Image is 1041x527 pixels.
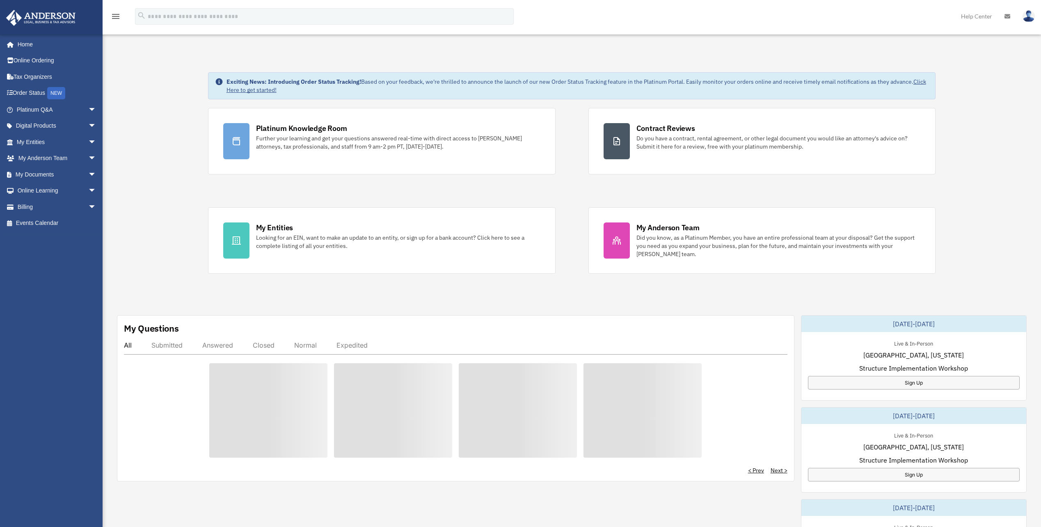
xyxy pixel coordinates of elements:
a: < Prev [748,466,764,474]
div: Expedited [336,341,368,349]
div: [DATE]-[DATE] [801,316,1026,332]
a: Sign Up [808,376,1020,390]
a: My Entitiesarrow_drop_down [6,134,109,150]
span: arrow_drop_down [88,134,105,151]
div: [DATE]-[DATE] [801,500,1026,516]
div: Platinum Knowledge Room [256,123,347,133]
a: Online Learningarrow_drop_down [6,183,109,199]
a: Contract Reviews Do you have a contract, rental agreement, or other legal document you would like... [588,108,936,174]
div: Contract Reviews [636,123,695,133]
div: Live & In-Person [888,431,940,439]
span: arrow_drop_down [88,150,105,167]
div: Based on your feedback, we're thrilled to announce the launch of our new Order Status Tracking fe... [227,78,929,94]
div: Further your learning and get your questions answered real-time with direct access to [PERSON_NAM... [256,134,540,151]
div: Submitted [151,341,183,349]
span: arrow_drop_down [88,118,105,135]
div: Normal [294,341,317,349]
div: Live & In-Person [888,339,940,347]
div: Looking for an EIN, want to make an update to an entity, or sign up for a bank account? Click her... [256,234,540,250]
span: [GEOGRAPHIC_DATA], [US_STATE] [863,442,964,452]
div: All [124,341,132,349]
a: Online Ordering [6,53,109,69]
span: arrow_drop_down [88,183,105,199]
a: Platinum Knowledge Room Further your learning and get your questions answered real-time with dire... [208,108,556,174]
a: Billingarrow_drop_down [6,199,109,215]
span: arrow_drop_down [88,101,105,118]
div: Did you know, as a Platinum Member, you have an entire professional team at your disposal? Get th... [636,234,921,258]
a: My Anderson Team Did you know, as a Platinum Member, you have an entire professional team at your... [588,207,936,274]
span: arrow_drop_down [88,199,105,215]
span: arrow_drop_down [88,166,105,183]
a: My Anderson Teamarrow_drop_down [6,150,109,167]
span: [GEOGRAPHIC_DATA], [US_STATE] [863,350,964,360]
a: menu [111,14,121,21]
i: menu [111,11,121,21]
div: NEW [47,87,65,99]
img: Anderson Advisors Platinum Portal [4,10,78,26]
i: search [137,11,146,20]
a: Events Calendar [6,215,109,231]
strong: Exciting News: Introducing Order Status Tracking! [227,78,361,85]
a: Platinum Q&Aarrow_drop_down [6,101,109,118]
img: User Pic [1023,10,1035,22]
div: My Anderson Team [636,222,700,233]
a: My Entities Looking for an EIN, want to make an update to an entity, or sign up for a bank accoun... [208,207,556,274]
a: My Documentsarrow_drop_down [6,166,109,183]
a: Home [6,36,105,53]
a: Digital Productsarrow_drop_down [6,118,109,134]
div: My Entities [256,222,293,233]
span: Structure Implementation Workshop [859,455,968,465]
a: Click Here to get started! [227,78,926,94]
a: Next > [771,466,787,474]
a: Order StatusNEW [6,85,109,102]
div: My Questions [124,322,179,335]
a: Sign Up [808,468,1020,481]
span: Structure Implementation Workshop [859,363,968,373]
div: Answered [202,341,233,349]
div: Closed [253,341,275,349]
div: [DATE]-[DATE] [801,408,1026,424]
div: Do you have a contract, rental agreement, or other legal document you would like an attorney's ad... [636,134,921,151]
a: Tax Organizers [6,69,109,85]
